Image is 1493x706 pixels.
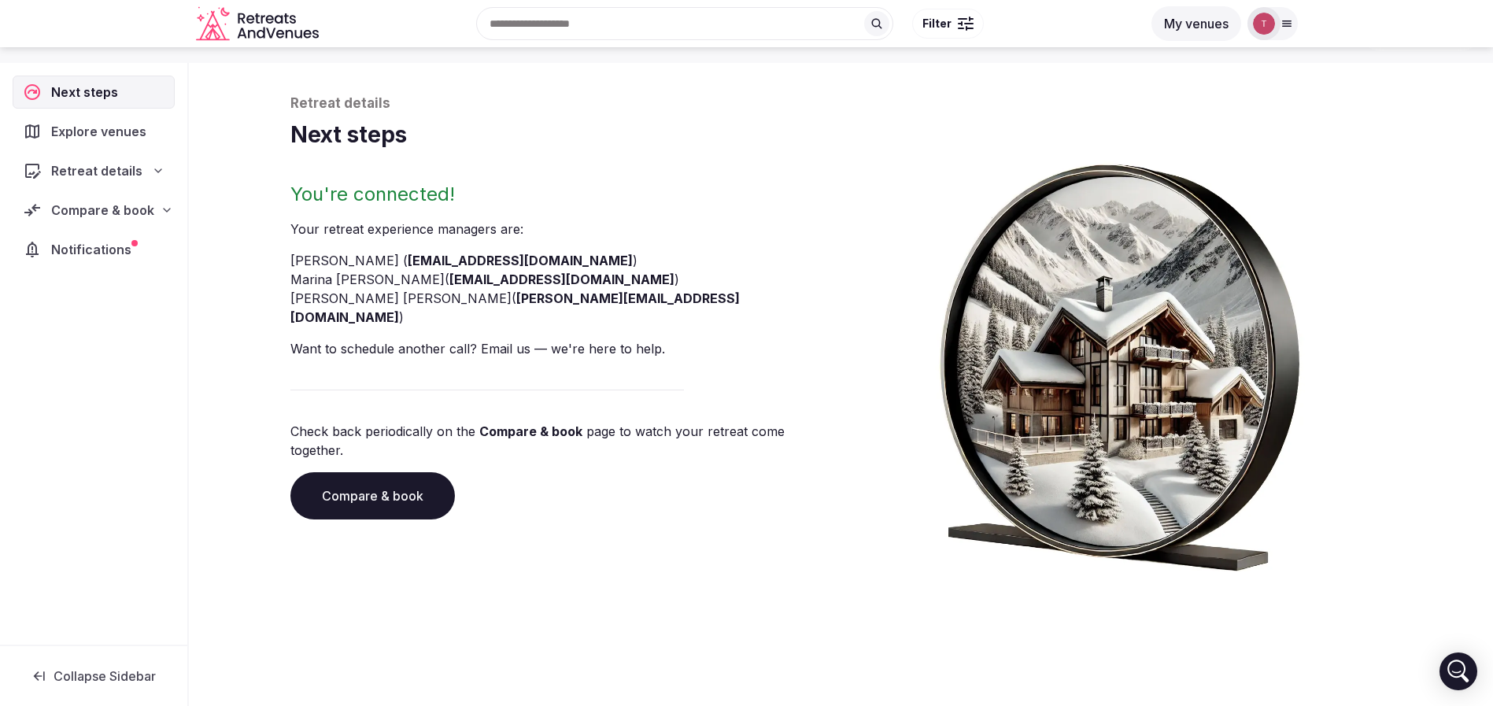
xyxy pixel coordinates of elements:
[54,668,156,684] span: Collapse Sidebar
[290,422,835,460] p: Check back periodically on the page to watch your retreat come together.
[13,659,175,693] button: Collapse Sidebar
[51,240,138,259] span: Notifications
[408,253,633,268] a: [EMAIL_ADDRESS][DOMAIN_NAME]
[1253,13,1275,35] img: Thiago Martins
[911,150,1329,571] img: Winter chalet retreat in picture frame
[290,339,835,358] p: Want to schedule another call? Email us — we're here to help.
[290,251,835,270] li: [PERSON_NAME] ( )
[290,289,835,327] li: [PERSON_NAME] [PERSON_NAME] ( )
[51,122,153,141] span: Explore venues
[13,233,175,266] a: Notifications
[290,120,1392,150] h1: Next steps
[290,182,835,207] h2: You're connected!
[290,290,740,325] a: [PERSON_NAME][EMAIL_ADDRESS][DOMAIN_NAME]
[51,161,142,180] span: Retreat details
[1151,6,1241,41] button: My venues
[196,6,322,42] svg: Retreats and Venues company logo
[290,94,1392,113] p: Retreat details
[1439,652,1477,690] div: Open Intercom Messenger
[922,16,952,31] span: Filter
[912,9,984,39] button: Filter
[290,472,455,519] a: Compare & book
[290,270,835,289] li: Marina [PERSON_NAME] ( )
[13,115,175,148] a: Explore venues
[449,272,674,287] a: [EMAIL_ADDRESS][DOMAIN_NAME]
[1151,16,1241,31] a: My venues
[290,220,835,238] p: Your retreat experience manager s are :
[13,76,175,109] a: Next steps
[479,423,582,439] a: Compare & book
[51,83,124,102] span: Next steps
[51,201,154,220] span: Compare & book
[196,6,322,42] a: Visit the homepage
